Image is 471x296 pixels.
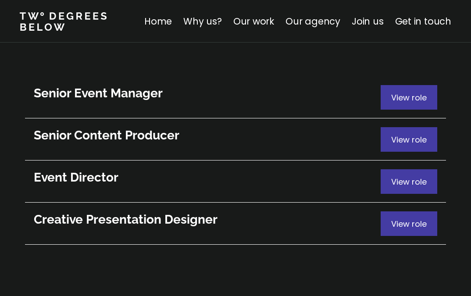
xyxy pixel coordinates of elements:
span: View role [391,218,427,229]
a: Why us? [183,15,222,28]
span: View role [391,176,427,187]
span: View role [391,134,427,145]
h3: Creative Presentation Designer [34,211,381,228]
span: View role [391,92,427,103]
a: Get in touch [395,15,451,28]
a: Join us [352,15,384,28]
a: View role [25,203,446,245]
a: View role [25,76,446,118]
a: Home [144,15,172,28]
h3: Event Director [34,169,381,186]
h3: Senior Event Manager [34,85,381,102]
a: Our agency [285,15,340,28]
h3: Senior Content Producer [34,127,381,144]
a: View role [25,160,446,203]
a: View role [25,118,446,160]
a: Our work [233,15,274,28]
